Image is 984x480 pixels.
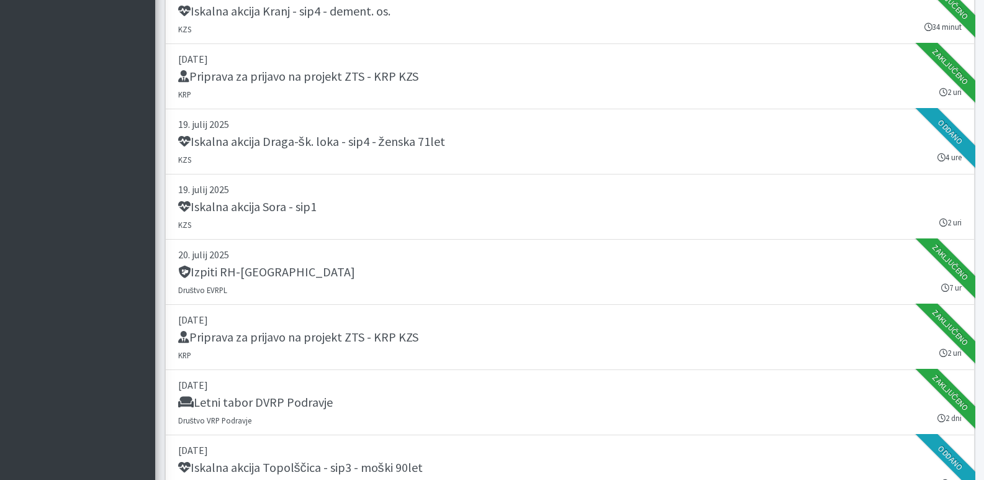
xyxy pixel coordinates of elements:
[178,415,251,425] small: Društvo VRP Podravje
[165,109,975,174] a: 19. julij 2025 Iskalna akcija Draga-šk. loka - sip4 - ženska 71let KZS 4 ure Oddano
[178,443,962,458] p: [DATE]
[165,44,975,109] a: [DATE] Priprava za prijavo na projekt ZTS - KRP KZS KRP 2 uri Zaključeno
[178,182,962,197] p: 19. julij 2025
[178,312,962,327] p: [DATE]
[178,220,191,230] small: KZS
[178,89,191,99] small: KRP
[178,285,227,295] small: Društvo EVRPL
[178,350,191,360] small: KRP
[165,370,975,435] a: [DATE] Letni tabor DVRP Podravje Društvo VRP Podravje 2 dni Zaključeno
[178,134,445,149] h5: Iskalna akcija Draga-šk. loka - sip4 - ženska 71let
[165,240,975,305] a: 20. julij 2025 Izpiti RH-[GEOGRAPHIC_DATA] Društvo EVRPL 7 ur Zaključeno
[178,395,333,410] h5: Letni tabor DVRP Podravje
[178,69,418,84] h5: Priprava za prijavo na projekt ZTS - KRP KZS
[178,265,355,279] h5: Izpiti RH-[GEOGRAPHIC_DATA]
[178,378,962,392] p: [DATE]
[165,305,975,370] a: [DATE] Priprava za prijavo na projekt ZTS - KRP KZS KRP 2 uri Zaključeno
[178,24,191,34] small: KZS
[178,4,390,19] h5: Iskalna akcija Kranj - sip4 - dement. os.
[178,117,962,132] p: 19. julij 2025
[939,217,962,229] small: 2 uri
[178,330,418,345] h5: Priprava za prijavo na projekt ZTS - KRP KZS
[178,247,962,262] p: 20. julij 2025
[165,174,975,240] a: 19. julij 2025 Iskalna akcija Sora - sip1 KZS 2 uri
[178,199,317,214] h5: Iskalna akcija Sora - sip1
[178,460,423,475] h5: Iskalna akcija Topolščica - sip3 - moški 90let
[178,155,191,165] small: KZS
[178,52,962,66] p: [DATE]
